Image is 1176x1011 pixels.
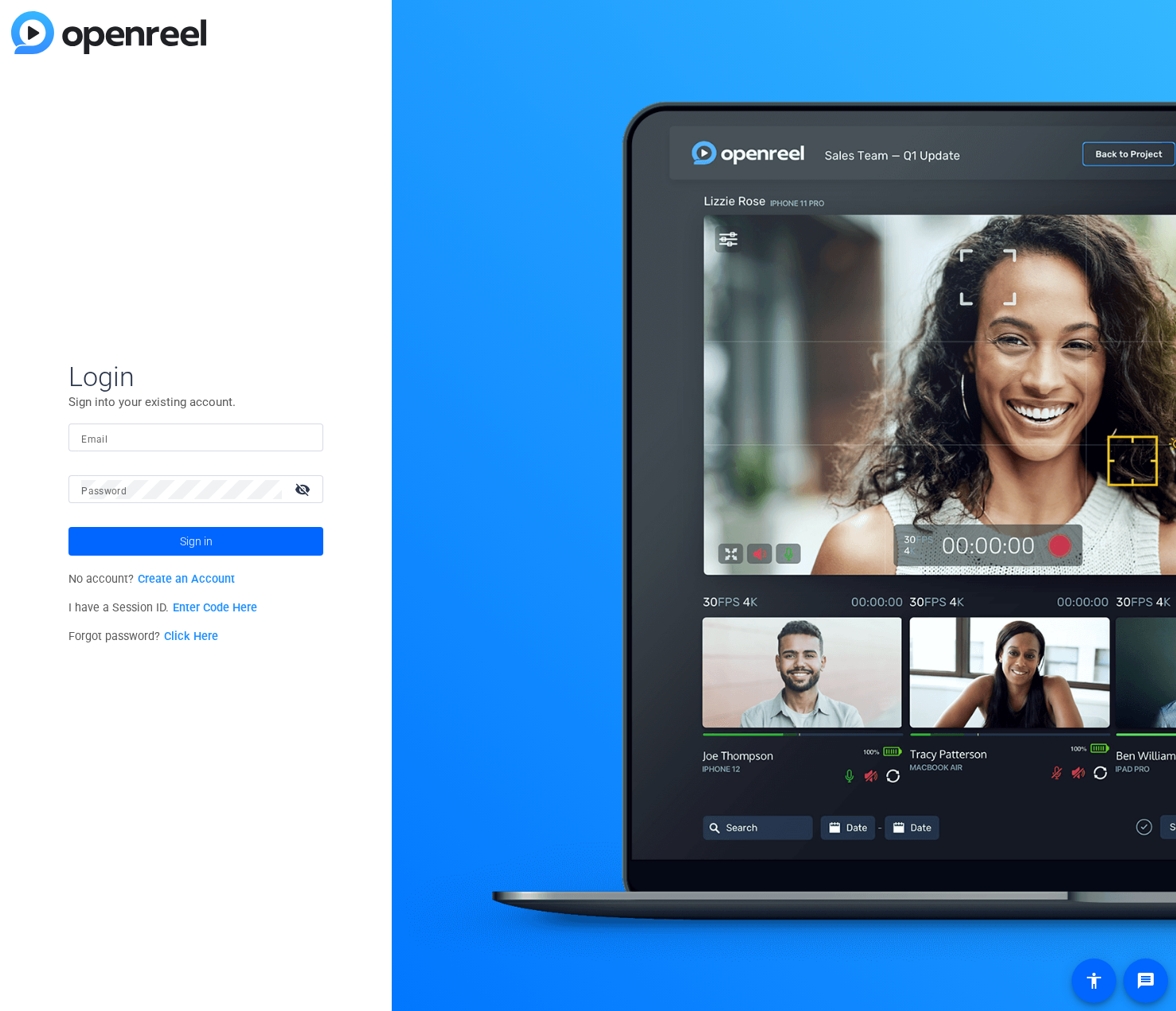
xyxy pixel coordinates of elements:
mat-label: Password [81,486,127,497]
span: Forgot password? [68,630,218,643]
a: Enter Code Here [173,601,257,615]
mat-icon: visibility_off [285,478,323,501]
span: Login [68,360,323,393]
button: Sign in [68,527,323,556]
span: I have a Session ID. [68,601,257,615]
img: blue-gradient.svg [11,11,206,54]
a: Create an Account [138,572,235,586]
mat-icon: message [1136,971,1155,990]
p: Sign into your existing account. [68,393,323,411]
mat-label: Email [81,434,107,445]
span: Sign in [180,521,213,561]
a: Click Here [164,630,218,643]
span: No account? [68,572,235,586]
input: Enter Email Address [81,428,311,447]
mat-icon: accessibility [1084,971,1104,990]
